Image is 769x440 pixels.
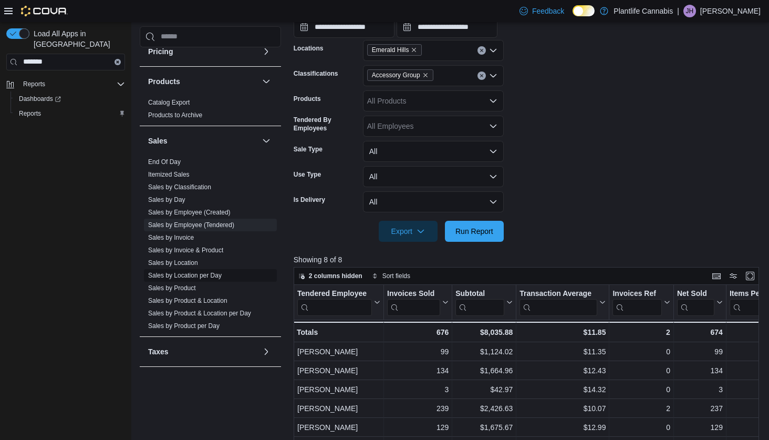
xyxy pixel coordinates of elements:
div: 129 [387,421,449,434]
div: 0 [612,345,670,358]
button: Clear input [477,71,486,80]
a: Sales by Invoice [148,234,194,241]
h3: Taxes [148,346,169,357]
a: Sales by Employee (Tendered) [148,221,234,229]
div: $12.99 [519,421,606,434]
div: 239 [387,402,449,415]
span: Sales by Location [148,259,198,267]
span: Itemized Sales [148,170,190,179]
span: Sales by Employee (Created) [148,208,231,217]
div: Tendered Employee [297,289,372,299]
button: All [363,166,504,187]
a: Products to Archive [148,111,202,119]
span: JH [686,5,694,17]
div: Products [140,96,281,126]
p: | [677,5,679,17]
button: Reports [2,77,129,91]
button: Taxes [260,345,273,358]
div: $11.35 [519,345,606,358]
div: Tendered Employee [297,289,372,315]
div: Invoices Ref [612,289,661,315]
span: Sales by Day [148,196,185,204]
div: 676 [387,326,449,339]
button: Open list of options [489,46,497,55]
a: Sales by Product & Location per Day [148,310,251,317]
span: Sales by Product per Day [148,322,220,330]
span: Sales by Invoice [148,233,194,242]
a: Sales by Classification [148,183,211,191]
label: Products [294,95,321,103]
div: Invoices Sold [387,289,440,299]
span: Load All Apps in [GEOGRAPHIC_DATA] [29,28,125,49]
button: Products [148,76,258,87]
button: Net Sold [677,289,723,315]
div: Invoices Sold [387,289,440,315]
div: Transaction Average [519,289,597,315]
button: Open list of options [489,71,497,80]
button: Sort fields [368,270,414,282]
input: Press the down key to open a popover containing a calendar. [397,17,497,38]
div: 0 [612,421,670,434]
div: $11.85 [519,326,606,339]
div: $1,664.96 [455,364,513,377]
a: Dashboards [15,93,65,105]
a: End Of Day [148,158,181,166]
span: Reports [19,109,41,118]
span: Feedback [532,6,564,16]
a: Sales by Product [148,284,196,292]
input: Dark Mode [573,5,595,16]
p: Plantlife Cannabis [614,5,673,17]
span: Export [385,221,431,242]
a: Sales by Location [148,259,198,267]
button: Keyboard shortcuts [710,270,723,282]
span: Dashboards [15,93,125,105]
div: Sales [140,156,281,336]
button: Remove Accessory Group from selection in this group [422,72,429,78]
span: Accessory Group [367,69,433,81]
div: Subtotal [455,289,504,315]
div: $12.43 [519,364,606,377]
div: $14.32 [519,383,606,396]
div: 129 [677,421,723,434]
div: 99 [387,345,449,358]
span: Sales by Location per Day [148,271,222,280]
div: [PERSON_NAME] [297,402,380,415]
span: Emerald Hills [372,45,409,55]
button: Products [260,75,273,88]
span: Sort fields [382,272,410,280]
div: Net Sold [677,289,714,315]
div: 2 [612,326,670,339]
button: All [363,191,504,212]
button: Display options [727,270,740,282]
input: Press the down key to open a popover containing a calendar. [294,17,394,38]
div: Invoices Ref [612,289,661,299]
a: Feedback [515,1,568,22]
div: Jodi Hamilton [683,5,696,17]
button: Pricing [260,45,273,58]
div: $10.07 [519,402,606,415]
h3: Sales [148,136,168,146]
div: [PERSON_NAME] [297,421,380,434]
div: $2,426.63 [455,402,513,415]
a: Dashboards [11,91,129,106]
button: Open list of options [489,122,497,130]
a: Sales by Product & Location [148,297,227,304]
div: 3 [387,383,449,396]
a: Itemized Sales [148,171,190,178]
button: Run Report [445,221,504,242]
label: Use Type [294,170,321,179]
button: 2 columns hidden [294,270,367,282]
div: $8,035.88 [455,326,513,339]
button: Clear input [115,59,121,65]
a: Sales by Day [148,196,185,203]
div: 674 [677,326,723,339]
div: 2 [612,402,670,415]
button: Pricing [148,46,258,57]
div: $1,675.67 [455,421,513,434]
a: Reports [15,107,45,120]
label: Classifications [294,69,338,78]
button: Tendered Employee [297,289,380,315]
